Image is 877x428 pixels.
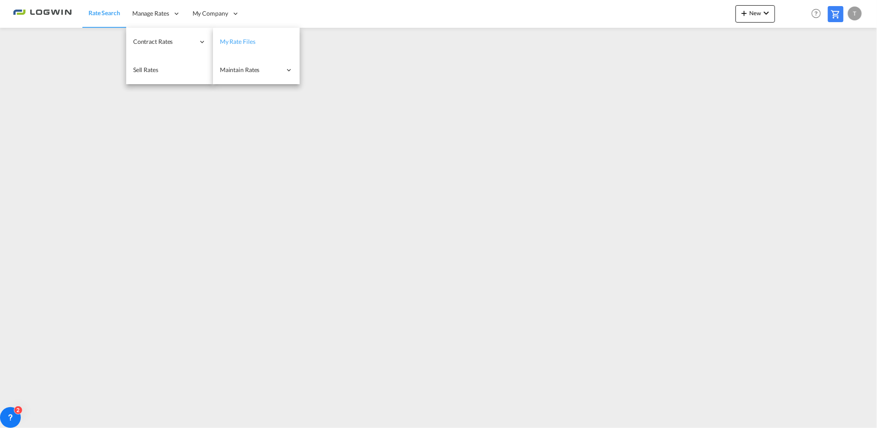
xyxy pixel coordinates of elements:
span: Rate Search [88,9,120,16]
div: Maintain Rates [213,56,300,84]
span: New [739,10,772,16]
button: icon-plus 400-fgNewicon-chevron-down [736,5,775,23]
md-icon: icon-chevron-down [761,8,772,18]
span: My Rate Files [220,38,255,45]
div: T [848,7,862,20]
a: My Rate Files [213,28,300,56]
div: Help [809,6,828,22]
div: Contract Rates [126,28,213,56]
a: Sell Rates [126,56,213,84]
img: 2761ae10d95411efa20a1f5e0282d2d7.png [13,4,72,23]
span: Sell Rates [133,66,158,73]
span: Maintain Rates [220,66,281,74]
span: My Company [193,9,228,18]
md-icon: icon-plus 400-fg [739,8,749,18]
span: Help [809,6,824,21]
span: Manage Rates [132,9,169,18]
span: Contract Rates [133,37,195,46]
